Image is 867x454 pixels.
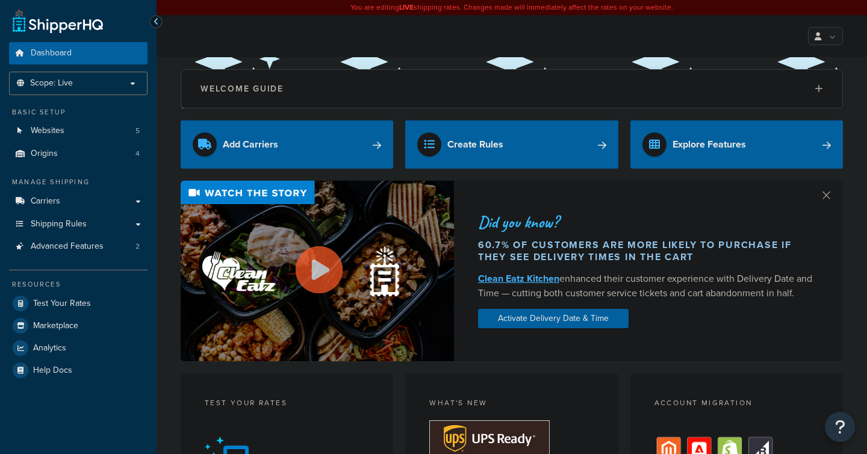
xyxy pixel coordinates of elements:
span: 5 [135,126,140,136]
a: Activate Delivery Date & Time [478,309,629,328]
span: Scope: Live [30,78,73,89]
a: Marketplace [9,315,148,337]
div: 60.7% of customers are more likely to purchase if they see delivery times in the cart [478,239,814,263]
a: Analytics [9,337,148,359]
span: Dashboard [31,48,72,58]
span: Analytics [33,343,66,353]
li: Advanced Features [9,235,148,258]
div: What's New [429,397,594,411]
img: Video thumbnail [181,181,454,361]
a: Clean Eatz Kitchen [478,272,559,285]
a: Carriers [9,190,148,213]
span: Shipping Rules [31,219,87,229]
a: Test Your Rates [9,293,148,314]
div: Test your rates [205,397,369,411]
span: 2 [135,241,140,252]
li: Origins [9,143,148,165]
li: Websites [9,120,148,142]
a: Explore Features [630,120,843,169]
div: Resources [9,279,148,290]
b: LIVE [399,2,414,13]
div: Manage Shipping [9,177,148,187]
a: Dashboard [9,42,148,64]
a: Help Docs [9,359,148,381]
div: Add Carriers [223,136,278,153]
div: enhanced their customer experience with Delivery Date and Time — cutting both customer service ti... [478,272,814,300]
div: Did you know? [478,214,814,231]
button: Open Resource Center [825,412,855,442]
a: Websites5 [9,120,148,142]
a: Origins4 [9,143,148,165]
h2: Welcome Guide [200,84,284,93]
a: Shipping Rules [9,213,148,235]
span: Marketplace [33,321,78,331]
div: Account Migration [654,397,819,411]
div: Create Rules [447,136,503,153]
span: Advanced Features [31,241,104,252]
span: Test Your Rates [33,299,91,309]
span: Origins [31,149,58,159]
a: Advanced Features2 [9,235,148,258]
span: Help Docs [33,365,72,376]
a: Add Carriers [181,120,393,169]
button: Welcome Guide [181,70,842,108]
span: 4 [135,149,140,159]
span: Carriers [31,196,60,207]
a: Create Rules [405,120,618,169]
div: Explore Features [673,136,746,153]
span: Websites [31,126,64,136]
div: Basic Setup [9,107,148,117]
